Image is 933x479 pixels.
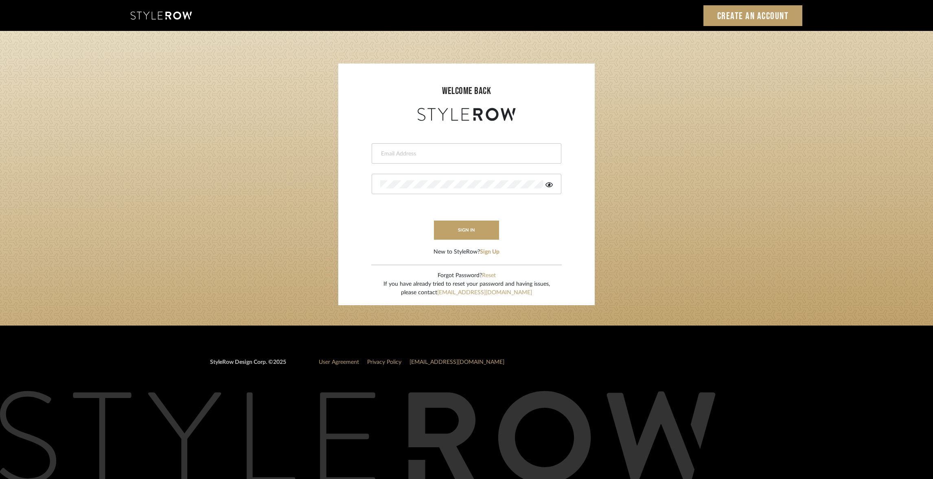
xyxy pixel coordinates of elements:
[434,221,499,240] button: sign in
[410,359,504,365] a: [EMAIL_ADDRESS][DOMAIN_NAME]
[380,150,551,158] input: Email Address
[703,5,803,26] a: Create an Account
[434,248,499,256] div: New to StyleRow?
[383,280,550,297] div: If you have already tried to reset your password and having issues, please contact
[210,358,286,373] div: StyleRow Design Corp. ©2025
[480,248,499,256] button: Sign Up
[482,271,496,280] button: Reset
[319,359,359,365] a: User Agreement
[346,84,587,98] div: welcome back
[437,290,532,295] a: [EMAIL_ADDRESS][DOMAIN_NAME]
[367,359,401,365] a: Privacy Policy
[383,271,550,280] div: Forgot Password?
